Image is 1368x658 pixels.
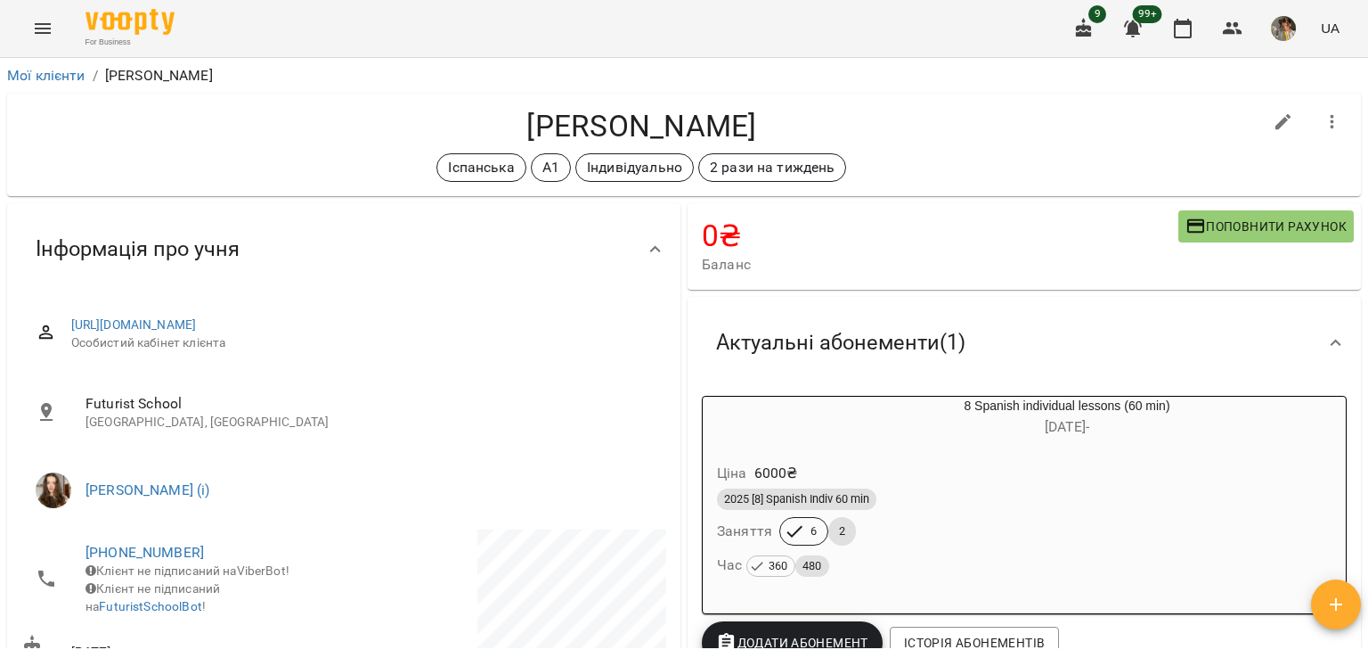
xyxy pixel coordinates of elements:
button: 8 Spanish individual lessons (60 min)[DATE]- Ціна6000₴2025 [8] Spanish Indiv 60 minЗаняття62Час 3... [703,397,1346,599]
p: A1 [542,157,559,178]
span: 6 [800,523,827,539]
span: Додати Абонемент [716,632,868,654]
nav: breadcrumb [7,65,1361,86]
div: A1 [531,153,571,182]
span: [DATE] - [1045,418,1089,435]
li: / [93,65,98,86]
h6: Ціна [717,461,747,486]
button: UA [1314,12,1347,45]
span: For Business [85,37,175,48]
img: Гайдукевич Анна (і) [36,473,71,508]
div: Інформація про учня [7,203,680,295]
button: Поповнити рахунок [1178,210,1354,243]
div: 8 Spanish individual lessons (60 min) [703,397,788,440]
p: Індивідуально [587,157,682,178]
span: Особистий кабінет клієнта [71,334,652,352]
span: 99+ [1133,5,1162,23]
span: 360 [761,556,794,576]
img: Voopty Logo [85,9,175,35]
h6: Час [717,553,829,578]
button: Menu [21,7,64,50]
div: 2 рази на тиждень [698,153,847,182]
span: 9 [1088,5,1106,23]
div: Актуальні абонементи(1) [688,297,1361,389]
span: Поповнити рахунок [1185,216,1347,237]
p: Іспанська [448,157,514,178]
p: 2 рази на тиждень [710,157,835,178]
h4: [PERSON_NAME] [21,108,1262,144]
div: Іспанська [436,153,525,182]
span: Баланс [702,254,1178,276]
a: [PERSON_NAME] (і) [85,481,210,498]
span: Futurist School [85,393,652,415]
span: 480 [795,556,828,576]
p: [PERSON_NAME] [105,65,213,86]
img: 084cbd57bb1921baabc4626302ca7563.jfif [1271,16,1296,41]
h6: Заняття [717,519,772,544]
a: [URL][DOMAIN_NAME] [71,317,197,332]
span: Історія абонементів [904,632,1045,654]
a: [PHONE_NUMBER] [85,544,204,561]
a: Мої клієнти [7,67,85,84]
a: FuturistSchoolBot [99,599,202,613]
span: Інформація про учня [36,235,240,263]
span: 2025 [8] Spanish Indiv 60 min [717,491,876,507]
span: UA [1321,19,1339,37]
h4: 0 ₴ [702,218,1178,254]
div: 8 Spanish individual lessons (60 min) [788,397,1346,440]
span: Клієнт не підписаний на ViberBot! [85,563,289,578]
span: 2 [828,523,856,539]
p: 6000 ₴ [754,463,798,484]
div: Індивідуально [575,153,694,182]
span: Актуальні абонементи ( 1 ) [716,329,965,357]
p: [GEOGRAPHIC_DATA], [GEOGRAPHIC_DATA] [85,414,652,432]
span: Клієнт не підписаний на ! [85,581,220,613]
